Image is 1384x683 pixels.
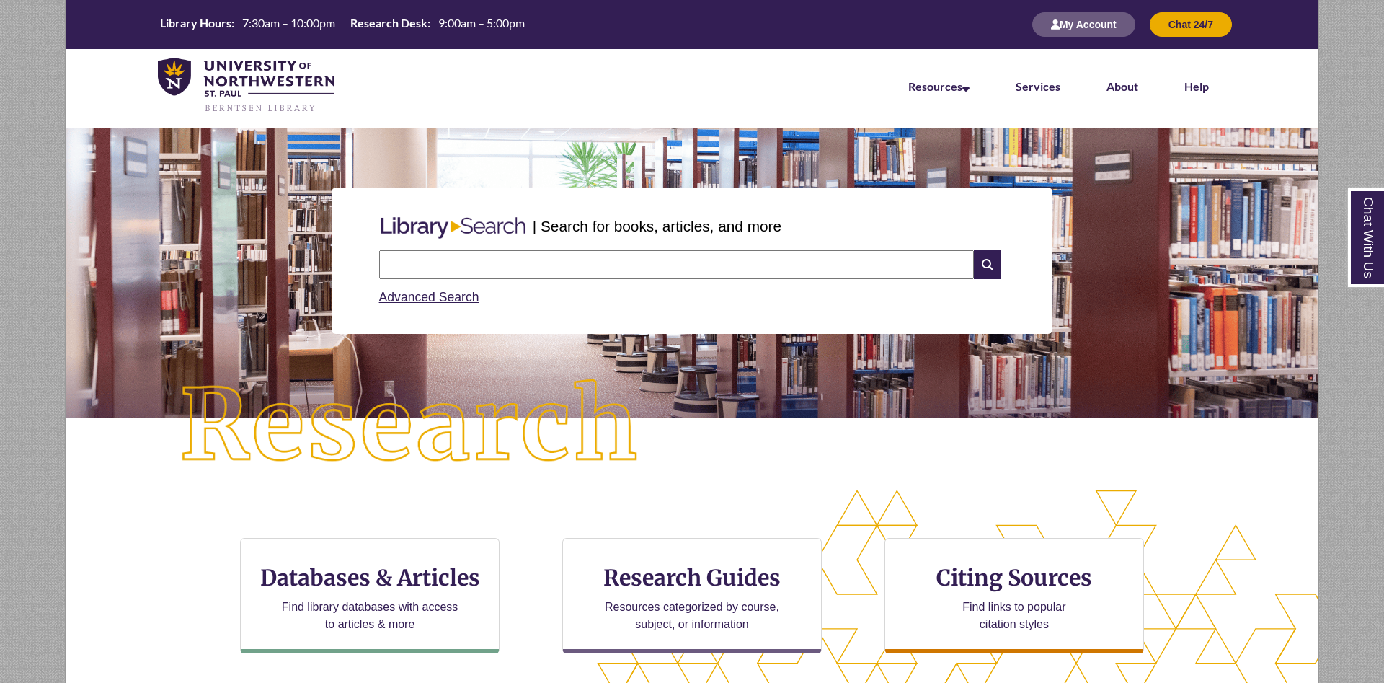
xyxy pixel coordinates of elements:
table: Hours Today [154,15,531,33]
h3: Citing Sources [926,564,1102,591]
a: My Account [1032,18,1135,30]
button: My Account [1032,12,1135,37]
a: Chat 24/7 [1150,18,1232,30]
p: Resources categorized by course, subject, or information [598,599,786,633]
a: Databases & Articles Find library databases with access to articles & more [240,538,500,653]
th: Research Desk: [345,15,432,31]
img: UNWSP Library Logo [158,58,334,114]
img: Research [128,328,692,524]
a: Help [1184,79,1209,93]
h3: Research Guides [575,564,809,591]
a: Advanced Search [379,290,479,304]
p: Find links to popular citation styles [944,599,1084,633]
button: Chat 24/7 [1150,12,1232,37]
p: | Search for books, articles, and more [533,215,781,237]
a: About [1106,79,1138,93]
a: Resources [908,79,970,93]
p: Find library databases with access to articles & more [276,599,464,633]
img: Libary Search [373,211,533,244]
h3: Databases & Articles [252,564,487,591]
a: Citing Sources Find links to popular citation styles [884,538,1144,653]
a: Hours Today [154,15,531,35]
a: Research Guides Resources categorized by course, subject, or information [562,538,822,653]
th: Library Hours: [154,15,236,31]
i: Search [974,250,1001,279]
span: 9:00am – 5:00pm [438,16,525,30]
span: 7:30am – 10:00pm [242,16,335,30]
a: Services [1016,79,1060,93]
